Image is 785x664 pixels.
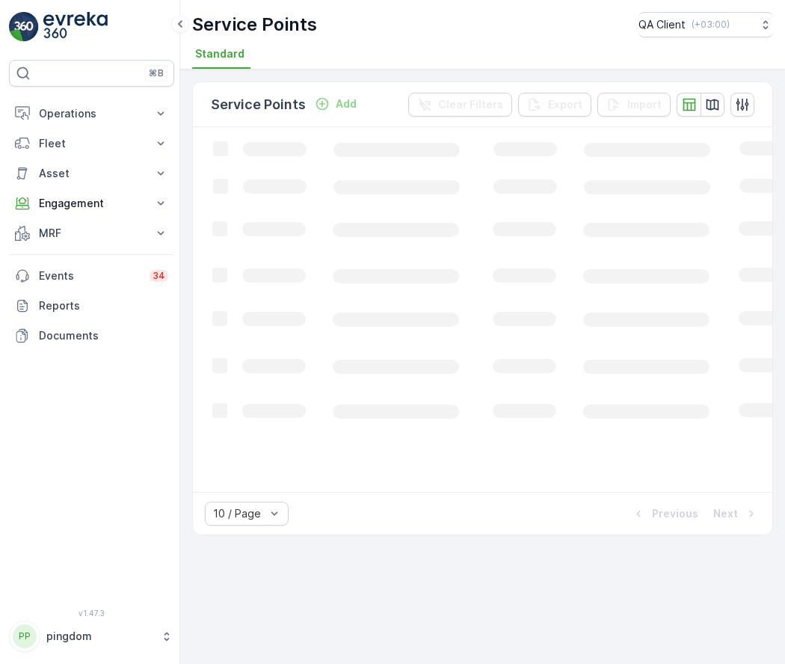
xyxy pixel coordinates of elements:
div: PP [13,624,37,648]
a: Reports [9,291,174,321]
span: Standard [195,46,244,61]
p: Next [713,506,738,521]
button: Add [309,95,363,113]
p: ⌘B [149,67,164,79]
a: Documents [9,321,174,351]
p: Engagement [39,196,144,211]
button: Operations [9,99,174,129]
p: Clear Filters [438,97,503,112]
p: pingdom [46,629,153,644]
button: Clear Filters [408,93,512,117]
p: Export [548,97,582,112]
p: QA Client [638,17,686,32]
button: MRF [9,218,174,248]
button: Export [518,93,591,117]
button: Import [597,93,671,117]
img: logo_light-DOdMpM7g.png [43,12,108,42]
a: Events34 [9,261,174,291]
button: Next [712,505,760,523]
span: v 1.47.3 [9,609,174,618]
button: Asset [9,159,174,188]
button: Previous [629,505,700,523]
button: QA Client(+03:00) [638,12,773,37]
p: Asset [39,166,144,181]
p: ( +03:00 ) [692,19,730,31]
p: 34 [153,270,165,282]
img: logo [9,12,39,42]
p: Fleet [39,136,144,151]
button: Fleet [9,129,174,159]
p: Reports [39,298,168,313]
p: Documents [39,328,168,343]
p: Service Points [211,94,306,115]
p: Import [627,97,662,112]
p: Add [336,96,357,111]
p: Operations [39,106,144,121]
p: MRF [39,226,144,241]
button: PPpingdom [9,621,174,652]
button: Engagement [9,188,174,218]
p: Service Points [192,13,317,37]
p: Previous [652,506,698,521]
p: Events [39,268,141,283]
